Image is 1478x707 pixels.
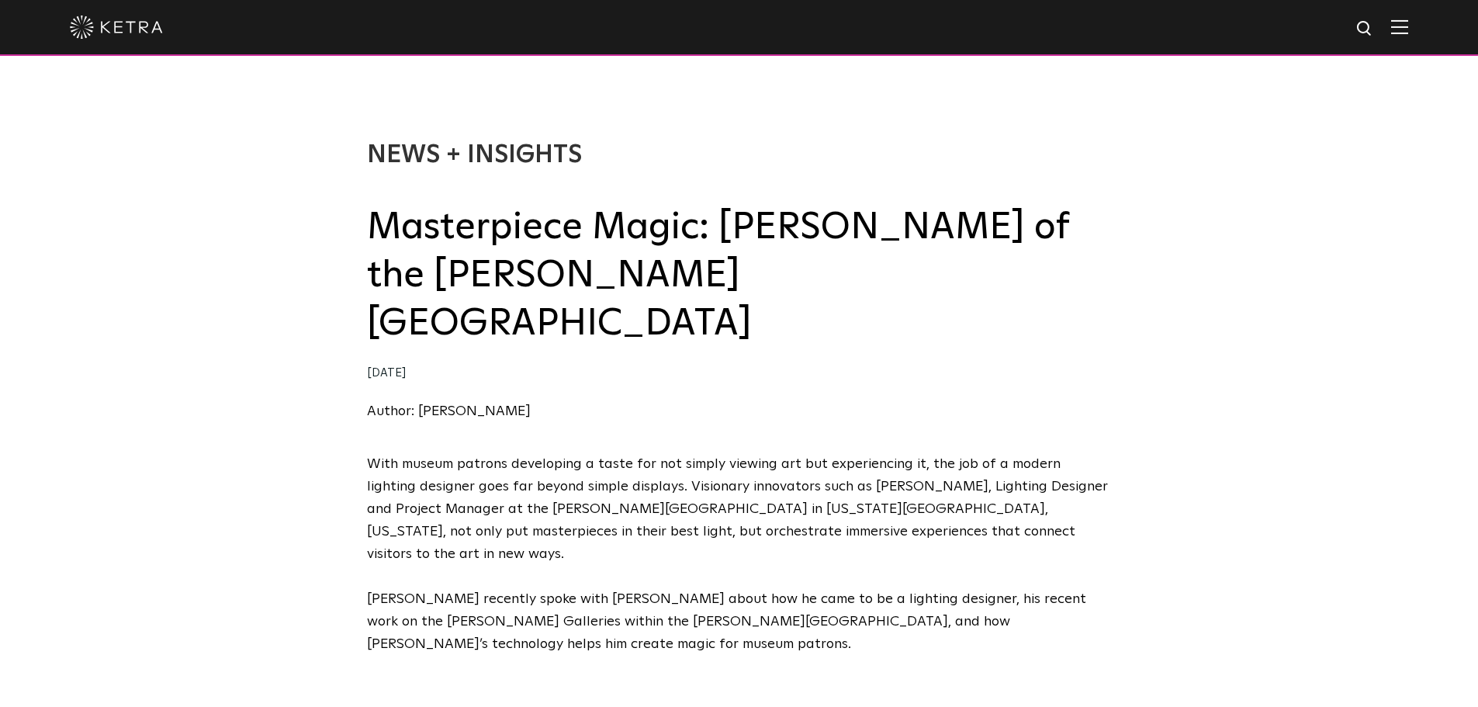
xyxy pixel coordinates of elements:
[367,143,582,168] a: News + Insights
[367,453,1112,565] p: With museum patrons developing a taste for not simply viewing art but experiencing it, the job of...
[70,16,163,39] img: ketra-logo-2019-white
[1355,19,1375,39] img: search icon
[1391,19,1408,34] img: Hamburger%20Nav.svg
[367,203,1112,348] h2: Masterpiece Magic: [PERSON_NAME] of the [PERSON_NAME][GEOGRAPHIC_DATA]
[367,404,531,418] a: Author: [PERSON_NAME]
[367,588,1112,655] p: [PERSON_NAME] recently spoke with [PERSON_NAME] about how he came to be a lighting designer, his ...
[367,362,1112,385] div: [DATE]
